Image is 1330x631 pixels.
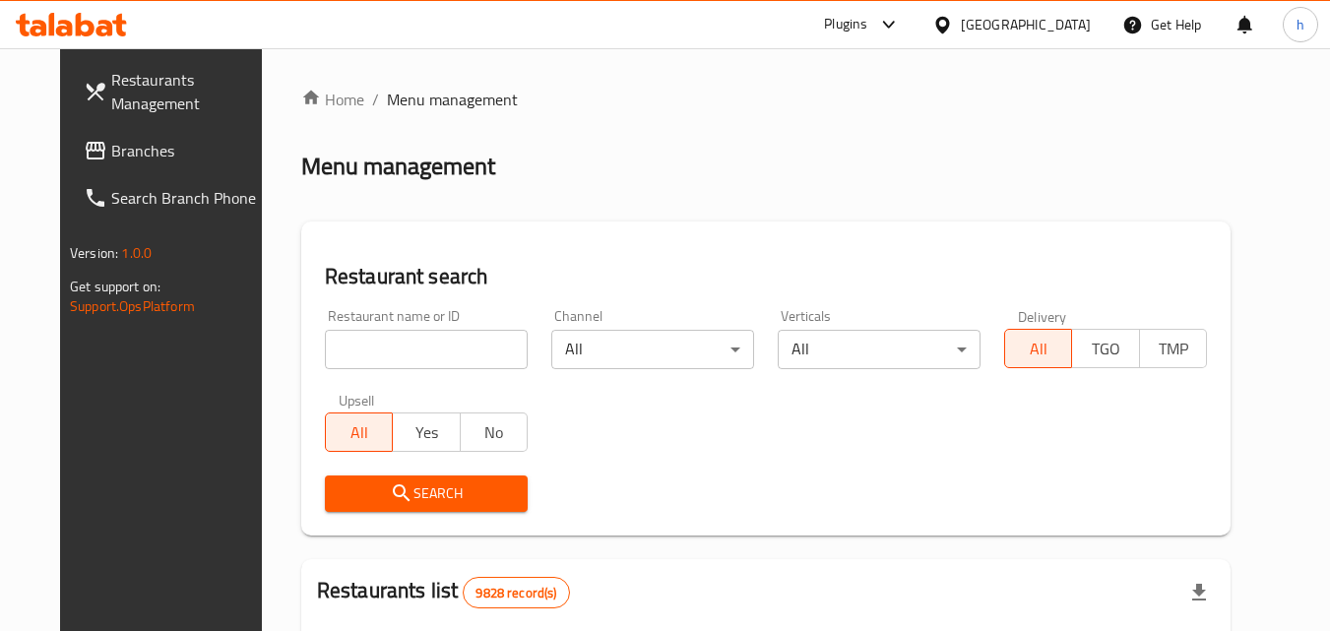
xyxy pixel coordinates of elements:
span: Restaurants Management [111,68,267,115]
a: Search Branch Phone [68,174,283,221]
button: No [460,412,528,452]
li: / [372,88,379,111]
a: Branches [68,127,283,174]
span: Get support on: [70,274,160,299]
h2: Restaurants list [317,576,570,608]
button: TGO [1071,329,1139,368]
span: TGO [1080,335,1131,363]
h2: Restaurant search [325,262,1207,291]
button: Yes [392,412,460,452]
span: All [334,418,385,447]
h2: Menu management [301,151,495,182]
span: Search [341,481,512,506]
div: Export file [1175,569,1223,616]
a: Restaurants Management [68,56,283,127]
span: 1.0.0 [121,240,152,266]
div: All [778,330,981,369]
span: h [1297,14,1304,35]
span: Version: [70,240,118,266]
span: 9828 record(s) [464,584,568,602]
input: Search for restaurant name or ID.. [325,330,528,369]
button: All [325,412,393,452]
span: All [1013,335,1064,363]
span: No [469,418,520,447]
div: Total records count [463,577,569,608]
nav: breadcrumb [301,88,1231,111]
span: Branches [111,139,267,162]
span: Yes [401,418,452,447]
span: Search Branch Phone [111,186,267,210]
button: Search [325,475,528,512]
button: All [1004,329,1072,368]
button: TMP [1139,329,1207,368]
div: [GEOGRAPHIC_DATA] [961,14,1091,35]
span: Menu management [387,88,518,111]
a: Support.OpsPlatform [70,293,195,319]
label: Upsell [339,393,375,407]
label: Delivery [1018,309,1067,323]
span: TMP [1148,335,1199,363]
div: Plugins [824,13,867,36]
a: Home [301,88,364,111]
div: All [551,330,754,369]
